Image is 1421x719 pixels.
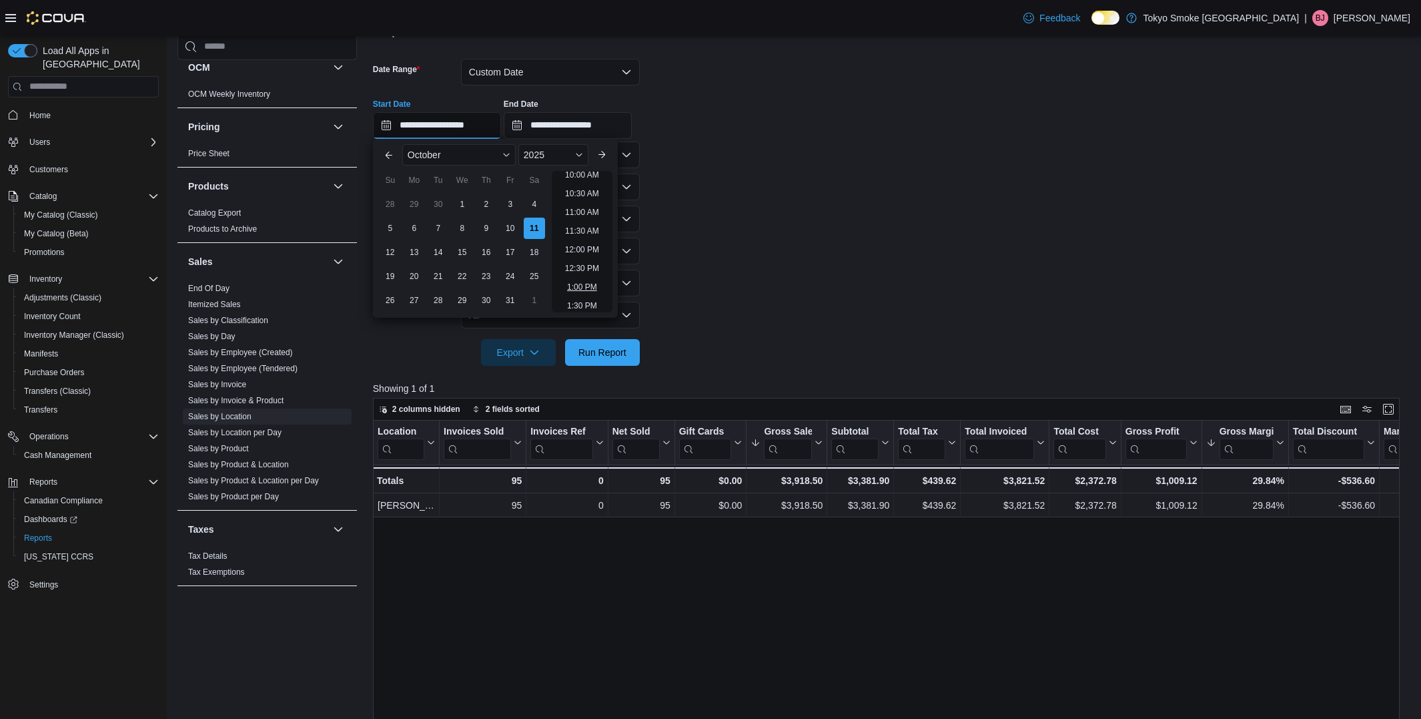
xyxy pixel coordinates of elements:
img: Cova [27,11,86,25]
a: Catalog Export [188,208,241,218]
a: Inventory Count [19,308,86,324]
div: Total Discount [1293,425,1364,459]
h3: Sales [188,255,213,268]
span: 2 fields sorted [486,404,540,415]
div: Gross Sales [764,425,812,438]
button: Gross Sales [751,425,823,459]
span: Operations [29,431,69,442]
button: Run Report [565,339,640,366]
button: Customers [3,160,164,179]
div: 0 [530,473,603,489]
a: Sales by Employee (Created) [188,348,293,357]
div: $3,918.50 [751,473,823,489]
div: $1,009.12 [1125,473,1198,489]
button: Custom Date [461,59,640,85]
button: Purchase Orders [13,363,164,382]
nav: Complex example [8,100,159,629]
div: 29.84% [1206,473,1284,489]
span: Transfers [24,405,57,415]
label: End Date [504,99,538,109]
button: Inventory [3,270,164,288]
a: My Catalog (Classic) [19,207,103,223]
a: Cash Management [19,447,97,463]
a: Sales by Classification [188,316,268,325]
button: Catalog [3,187,164,206]
span: Users [24,134,159,150]
div: day-9 [476,218,497,239]
span: Sales by Employee (Created) [188,347,293,358]
div: Gross Profit [1125,425,1187,459]
div: Total Tax [898,425,945,438]
div: Invoices Sold [444,425,511,459]
button: Cash Management [13,446,164,465]
a: Products to Archive [188,224,257,234]
button: Enter fullscreen [1380,401,1396,417]
a: Price Sheet [188,149,229,158]
button: OCM [330,59,346,75]
p: | [1304,10,1307,26]
div: Totals [377,473,435,489]
span: Sales by Location [188,411,252,422]
span: BJ [1316,10,1325,26]
ul: Time [552,171,612,312]
div: day-30 [476,290,497,311]
a: My Catalog (Beta) [19,226,94,242]
div: October, 2025 [378,192,546,312]
span: Feedback [1039,11,1080,25]
div: day-28 [380,194,401,215]
span: Users [29,137,50,148]
button: 2 fields sorted [467,401,545,417]
button: Users [3,133,164,152]
span: Dashboards [24,514,77,525]
a: Adjustments (Classic) [19,290,107,306]
div: Subtotal [831,425,879,438]
span: Promotions [19,244,159,260]
a: Sales by Product & Location [188,460,289,469]
span: My Catalog (Classic) [24,210,98,220]
span: Operations [24,429,159,445]
div: 95 [612,497,670,513]
a: Transfers [19,402,63,418]
li: 10:30 AM [560,186,604,202]
button: Taxes [188,523,328,536]
div: $439.62 [898,473,956,489]
button: Reports [24,474,63,490]
div: Sales [177,280,357,510]
div: Gross Profit [1125,425,1187,438]
button: Previous Month [378,144,400,166]
a: Home [24,107,56,124]
div: Location [378,425,424,438]
div: day-1 [452,194,473,215]
div: day-10 [500,218,521,239]
button: Catalog [24,188,62,204]
span: Cash Management [24,450,91,461]
a: Sales by Product [188,444,249,453]
a: Customers [24,162,73,178]
div: 0 [530,497,603,513]
div: Invoices Sold [444,425,511,438]
a: OCM Weekly Inventory [188,89,270,99]
span: 2 columns hidden [392,404,460,415]
button: Keyboard shortcuts [1338,401,1354,417]
span: Promotions [24,247,65,258]
a: Tax Details [188,551,227,561]
span: Catalog [24,188,159,204]
button: Location [378,425,435,459]
div: day-22 [452,266,473,287]
button: Next month [591,144,612,166]
button: OCM [188,61,328,74]
div: day-19 [380,266,401,287]
div: 95 [444,497,522,513]
div: Net Sold [612,425,659,459]
button: Net Sold [612,425,670,459]
a: Sales by Product & Location per Day [188,476,319,485]
button: [US_STATE] CCRS [13,547,164,566]
div: Total Cost [1053,425,1105,438]
span: Reports [19,530,159,546]
a: Sales by Product per Day [188,492,279,501]
div: day-28 [428,290,449,311]
span: Sales by Classification [188,315,268,326]
span: Home [29,110,51,121]
a: Itemized Sales [188,300,241,309]
span: My Catalog (Beta) [19,226,159,242]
